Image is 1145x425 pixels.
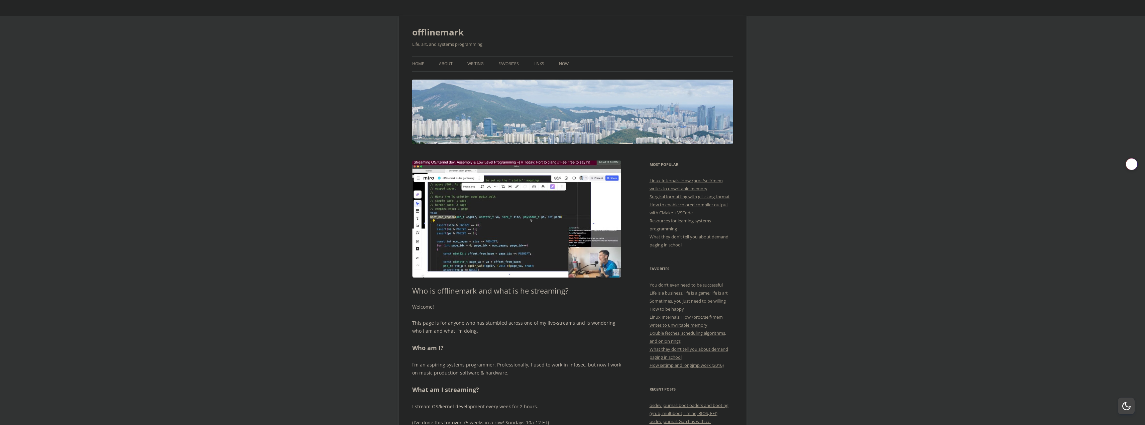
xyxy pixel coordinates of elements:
[650,194,730,200] a: Surgical formatting with git-clang-format
[412,403,621,411] p: I stream OS/kernel development every week for 2 hours.
[650,202,728,216] a: How to enable colored compiler output with CMake + VSCode
[412,57,424,71] a: Home
[650,362,724,368] a: How setjmp and longjmp work (2016)
[412,361,621,377] p: I’m an aspiring systems programmer. Professionally, I used to work in infosec, but now I work on ...
[650,306,684,312] a: How to be happy
[650,402,728,416] a: osdev journal: bootloaders and booting (grub, multiboot, limine, BIOS, EFI)
[534,57,544,71] a: Links
[412,343,621,353] h2: Who am I?
[650,290,728,296] a: Life is a business; life is a game; life is art
[412,286,621,295] h1: Who is offlinemark and what is he streaming?
[559,57,569,71] a: Now
[412,319,621,335] p: This page is for anyone who has stumbled across one of my live-streams and is wondering who I am ...
[650,282,723,288] a: You don’t even need to be successful
[650,265,733,273] h3: Favorites
[412,40,733,48] h2: Life, art, and systems programming
[412,385,621,395] h2: What am I streaming?
[467,57,484,71] a: Writing
[650,330,726,344] a: Double fetches, scheduling algorithms, and onion rings
[650,234,728,248] a: What they don't tell you about demand paging in school
[650,218,711,232] a: Resources for learning systems programming
[498,57,519,71] a: Favorites
[650,178,723,192] a: Linux Internals: How /proc/self/mem writes to unwritable memory
[650,385,733,393] h3: Recent Posts
[412,24,464,40] a: offlinemark
[439,57,453,71] a: About
[650,161,733,169] h3: Most Popular
[650,298,726,304] a: Sometimes, you just need to be willing
[650,314,723,328] a: Linux Internals: How /proc/self/mem writes to unwritable memory
[412,303,621,311] p: Welcome!
[650,346,728,360] a: What they don’t tell you about demand paging in school
[412,80,733,144] img: offlinemark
